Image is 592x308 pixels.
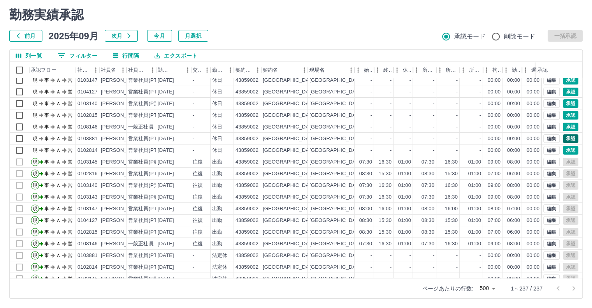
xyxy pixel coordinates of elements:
[76,62,99,78] div: 社員番号
[398,170,411,178] div: 01:00
[68,113,72,118] text: 営
[68,171,72,176] text: 営
[193,158,203,166] div: 往復
[460,62,483,78] div: 所定休憩
[263,62,278,78] div: 契約名
[235,135,258,143] div: 43859002
[390,77,392,84] div: -
[158,158,174,166] div: [DATE]
[44,77,49,83] text: 事
[309,170,437,178] div: [GEOGRAPHIC_DATA]立[GEOGRAPHIC_DATA]小学校
[211,62,234,78] div: 勤務区分
[235,170,258,178] div: 43859002
[527,158,539,166] div: 00:00
[212,77,222,84] div: 休日
[403,62,411,78] div: 休憩
[193,147,194,154] div: -
[193,88,194,96] div: -
[393,62,413,78] div: 休憩
[379,158,392,166] div: 16:30
[56,136,61,141] text: Ａ
[263,170,316,178] div: [GEOGRAPHIC_DATA]
[468,170,481,178] div: 01:00
[44,89,49,95] text: 事
[563,99,578,108] button: 承認
[263,147,316,154] div: [GEOGRAPHIC_DATA]
[128,88,169,96] div: 営業社員(PT契約)
[33,113,37,118] text: 現
[507,100,520,107] div: 00:00
[201,64,213,76] button: メニュー
[68,136,72,141] text: 営
[390,135,392,143] div: -
[456,88,458,96] div: -
[101,123,143,131] div: [PERSON_NAME]
[56,124,61,130] text: Ａ
[261,62,308,78] div: 契約名
[299,64,310,76] button: メニュー
[433,123,434,131] div: -
[193,100,194,107] div: -
[193,77,194,84] div: -
[156,62,191,78] div: 勤務日
[31,62,56,78] div: 承認フロー
[263,77,316,84] div: [GEOGRAPHIC_DATA]
[56,113,61,118] text: Ａ
[507,170,520,178] div: 06:00
[193,112,194,119] div: -
[9,30,42,42] button: 前月
[235,147,258,154] div: 43859002
[476,283,498,294] div: 500
[543,251,560,260] button: 編集
[309,112,437,119] div: [GEOGRAPHIC_DATA]立[GEOGRAPHIC_DATA]小学校
[44,136,49,141] text: 事
[543,181,560,190] button: 編集
[235,62,252,78] div: 契約コード
[480,135,481,143] div: -
[379,170,392,178] div: 15:30
[9,7,583,22] h2: 勤務実績承認
[212,147,222,154] div: 休日
[364,62,372,78] div: 始業
[77,158,98,166] div: 0103145
[527,112,539,119] div: 00:00
[507,77,520,84] div: 00:00
[128,182,166,189] div: 営業社員(P契約)
[158,147,174,154] div: [DATE]
[77,147,98,154] div: 0102814
[33,77,37,83] text: 現
[456,135,458,143] div: -
[158,123,174,131] div: [DATE]
[77,170,98,178] div: 0102816
[398,182,411,189] div: 01:00
[128,123,154,131] div: 一般正社員
[309,135,437,143] div: [GEOGRAPHIC_DATA]立[GEOGRAPHIC_DATA]小学校
[309,100,437,107] div: [GEOGRAPHIC_DATA]立[GEOGRAPHIC_DATA]小学校
[309,147,437,154] div: [GEOGRAPHIC_DATA]立[GEOGRAPHIC_DATA]小学校
[77,88,98,96] div: 0104127
[191,62,211,78] div: 交通費
[101,135,143,143] div: [PERSON_NAME]
[413,62,436,78] div: 所定開始
[309,88,437,96] div: [GEOGRAPHIC_DATA]立[GEOGRAPHIC_DATA]小学校
[531,62,540,78] div: 遅刻等
[445,170,458,178] div: 15:30
[234,62,261,78] div: 契約コード
[101,77,143,84] div: [PERSON_NAME]
[56,77,61,83] text: Ａ
[422,158,434,166] div: 07:30
[456,123,458,131] div: -
[263,158,316,166] div: [GEOGRAPHIC_DATA]
[433,77,434,84] div: -
[507,123,520,131] div: 00:00
[308,62,355,78] div: 現場名
[563,146,578,155] button: 承認
[538,62,548,78] div: 承認
[235,158,258,166] div: 43859002
[128,100,166,107] div: 営業社員(P契約)
[379,182,392,189] div: 16:30
[68,101,72,106] text: 営
[182,64,193,76] button: メニュー
[502,62,522,78] div: 勤務
[147,30,172,42] button: 今月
